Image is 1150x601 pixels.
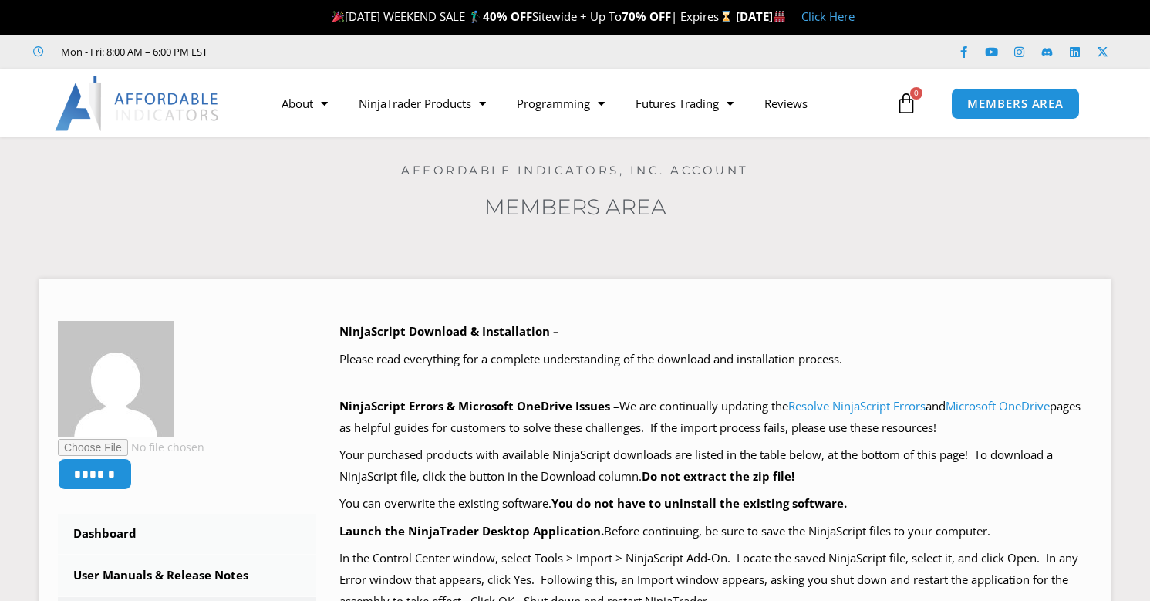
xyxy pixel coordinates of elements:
[967,98,1064,110] span: MEMBERS AREA
[720,11,732,22] img: ⌛
[339,396,1092,439] p: We are continually updating the and pages as helpful guides for customers to solve these challeng...
[58,514,316,554] a: Dashboard
[620,86,749,121] a: Futures Trading
[622,8,671,24] strong: 70% OFF
[332,11,344,22] img: 🎉
[801,8,855,24] a: Click Here
[339,398,619,414] b: NinjaScript Errors & Microsoft OneDrive Issues –
[339,521,1092,542] p: Before continuing, be sure to save the NinjaScript files to your computer.
[339,323,559,339] b: NinjaScript Download & Installation –
[401,163,749,177] a: Affordable Indicators, Inc. Account
[774,11,785,22] img: 🏭
[946,398,1050,414] a: Microsoft OneDrive
[339,444,1092,488] p: Your purchased products with available NinjaScript downloads are listed in the table below, at th...
[749,86,823,121] a: Reviews
[501,86,620,121] a: Programming
[229,44,460,59] iframe: Customer reviews powered by Trustpilot
[329,8,735,24] span: [DATE] WEEKEND SALE 🏌️‍♂️ Sitewide + Up To | Expires
[910,87,922,100] span: 0
[58,321,174,437] img: b920e353522db2a6035bf6b07c077a94ef242dd671cdb5a92d8b1ec7af4359ad
[266,86,892,121] nav: Menu
[266,86,343,121] a: About
[551,495,847,511] b: You do not have to uninstall the existing software.
[343,86,501,121] a: NinjaTrader Products
[736,8,786,24] strong: [DATE]
[788,398,926,414] a: Resolve NinjaScript Errors
[339,349,1092,370] p: Please read everything for a complete understanding of the download and installation process.
[55,76,221,131] img: LogoAI | Affordable Indicators – NinjaTrader
[951,88,1080,120] a: MEMBERS AREA
[642,468,794,484] b: Do not extract the zip file!
[872,81,940,126] a: 0
[339,493,1092,515] p: You can overwrite the existing software.
[484,194,666,220] a: Members Area
[57,42,207,61] span: Mon - Fri: 8:00 AM – 6:00 PM EST
[339,523,604,539] b: Launch the NinjaTrader Desktop Application.
[58,555,316,596] a: User Manuals & Release Notes
[483,8,532,24] strong: 40% OFF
